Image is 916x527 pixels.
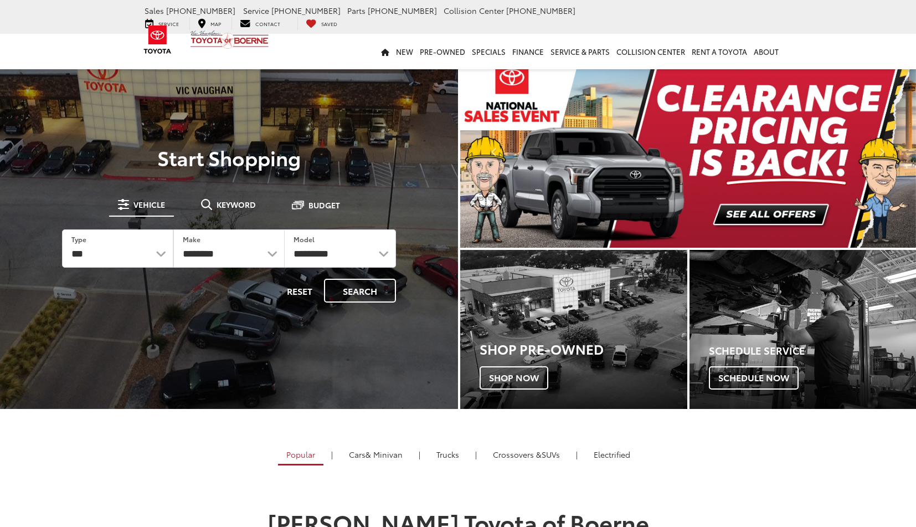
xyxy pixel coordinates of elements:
[183,234,200,244] label: Make
[137,22,178,58] img: Toyota
[485,445,568,464] a: SUVs
[158,20,179,27] span: Service
[509,34,547,69] a: Finance
[688,34,750,69] a: Rent a Toyota
[472,449,480,460] li: |
[585,445,639,464] a: Electrified
[378,34,393,69] a: Home
[368,5,437,16] span: [PHONE_NUMBER]
[133,201,165,208] span: Vehicle
[547,34,613,69] a: Service & Parts: Opens in a new tab
[750,34,782,69] a: About
[416,449,423,460] li: |
[347,5,366,16] span: Parts
[341,445,411,464] a: Cars
[709,366,799,390] span: Schedule Now
[71,234,86,244] label: Type
[506,5,575,16] span: [PHONE_NUMBER]
[444,5,504,16] span: Collision Center
[469,34,509,69] a: Specials
[428,445,467,464] a: Trucks
[277,279,322,303] button: Reset
[137,17,187,29] a: Service
[278,445,323,465] a: Popular
[460,55,916,248] div: carousel slide number 1 of 2
[848,78,916,226] button: Click to view next picture.
[189,17,229,29] a: Map
[217,201,256,208] span: Keyword
[493,449,542,460] span: Crossovers &
[321,20,337,27] span: Saved
[460,78,528,226] button: Click to view previous picture.
[231,17,289,29] a: Contact
[460,55,916,248] img: Clearance Pricing Is Back
[366,449,403,460] span: & Minivan
[328,449,336,460] li: |
[324,279,396,303] button: Search
[243,5,269,16] span: Service
[308,201,340,209] span: Budget
[255,20,280,27] span: Contact
[613,34,688,69] a: Collision Center
[210,20,221,27] span: Map
[393,34,416,69] a: New
[480,341,687,356] h3: Shop Pre-Owned
[294,234,315,244] label: Model
[460,250,687,409] a: Shop Pre-Owned Shop Now
[297,17,346,29] a: My Saved Vehicles
[460,55,916,248] section: Carousel section with vehicle pictures - may contain disclaimers.
[166,5,235,16] span: [PHONE_NUMBER]
[145,5,164,16] span: Sales
[47,146,411,168] p: Start Shopping
[480,366,548,390] span: Shop Now
[190,30,269,49] img: Vic Vaughan Toyota of Boerne
[416,34,469,69] a: Pre-Owned
[271,5,341,16] span: [PHONE_NUMBER]
[460,250,687,409] div: Toyota
[573,449,580,460] li: |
